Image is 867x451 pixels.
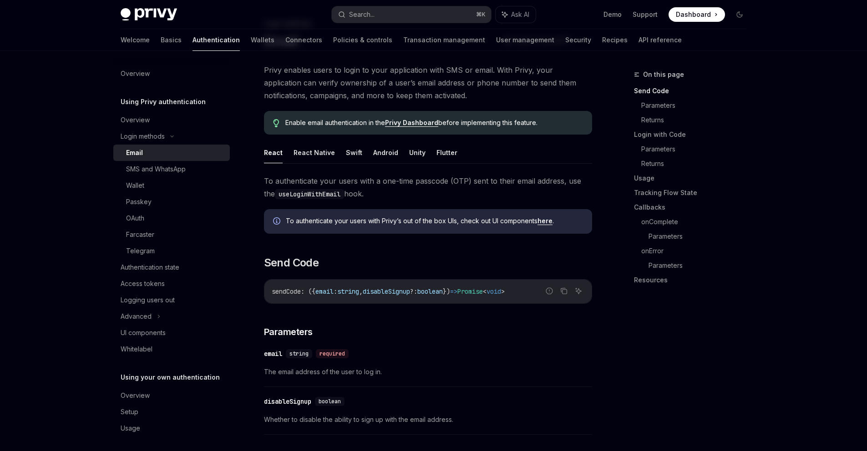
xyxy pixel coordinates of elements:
a: Usage [634,171,754,185]
span: => [450,287,457,296]
a: Basics [161,29,182,51]
div: Telegram [126,246,155,256]
div: UI components [121,327,166,338]
span: ?: [410,287,417,296]
button: Ask AI [573,285,584,297]
span: : ({ [301,287,315,296]
div: Login methods [121,131,165,142]
span: , [359,287,363,296]
a: Logging users out [113,292,230,308]
a: Email [113,145,230,161]
div: Overview [121,390,150,401]
a: OAuth [113,210,230,226]
div: Logging users out [121,295,175,306]
div: Overview [121,115,150,125]
button: Report incorrect code [543,285,555,297]
a: SMS and WhatsApp [113,161,230,177]
a: Returns [641,156,754,171]
span: Privy enables users to login to your application with SMS or email. With Privy, your application ... [264,64,592,102]
span: string [289,350,309,357]
svg: Tip [273,119,279,127]
div: Search... [349,9,375,20]
span: : [334,287,337,296]
span: To authenticate your users with Privy’s out of the box UIs, check out UI components . [286,216,583,225]
a: Parameters [649,258,754,273]
span: void [487,287,501,296]
span: Promise [457,287,483,296]
a: Overview [113,112,230,128]
span: Whether to disable the ability to sign up with the email address. [264,414,592,425]
a: onError [641,244,754,258]
a: Welcome [121,29,150,51]
span: sendCode [272,287,301,296]
div: Advanced [121,311,152,322]
span: < [483,287,487,296]
button: Flutter [436,142,457,163]
svg: Info [273,217,282,226]
span: Dashboard [676,10,711,19]
div: Usage [121,423,140,434]
a: UI components [113,325,230,341]
span: email [315,287,334,296]
div: Setup [121,406,138,417]
a: Security [565,29,591,51]
a: Transaction management [403,29,485,51]
a: API reference [639,29,682,51]
a: Overview [113,65,230,82]
span: ⌘ K [476,11,486,18]
a: Authentication [193,29,240,51]
div: SMS and WhatsApp [126,164,186,175]
div: disableSignup [264,397,311,406]
a: Connectors [285,29,322,51]
div: OAuth [126,213,144,224]
a: Parameters [641,98,754,113]
a: Returns [641,113,754,127]
a: Support [633,10,658,19]
button: Search...⌘K [332,6,491,23]
span: > [501,287,505,296]
a: Send Code [634,84,754,98]
a: Passkey [113,194,230,210]
a: Tracking Flow State [634,185,754,200]
a: Authentication state [113,259,230,276]
div: Farcaster [126,229,154,240]
span: Send Code [264,256,319,270]
a: Wallet [113,177,230,194]
button: Android [373,142,398,163]
a: User management [496,29,554,51]
div: Authentication state [121,262,179,273]
button: Unity [409,142,426,163]
a: onComplete [641,215,754,229]
a: here [537,217,553,225]
a: Telegram [113,243,230,259]
div: Passkey [126,196,152,207]
span: On this page [643,69,684,80]
span: boolean [319,398,341,405]
button: React [264,142,283,163]
span: To authenticate your users with a one-time passcode (OTP) sent to their email address, use the hook. [264,175,592,200]
span: }) [443,287,450,296]
h5: Using your own authentication [121,372,220,383]
a: Resources [634,273,754,287]
a: Overview [113,387,230,404]
a: Dashboard [669,7,725,22]
a: Demo [603,10,622,19]
span: Enable email authentication in the before implementing this feature. [285,118,583,127]
span: string [337,287,359,296]
div: Wallet [126,180,144,191]
span: Ask AI [511,10,529,19]
span: Parameters [264,326,313,338]
div: Access tokens [121,278,165,289]
a: Setup [113,404,230,420]
a: Usage [113,420,230,436]
span: boolean [417,287,443,296]
a: Parameters [649,229,754,244]
div: Email [126,147,143,158]
div: Whitelabel [121,344,152,355]
a: Access tokens [113,276,230,292]
button: React Native [294,142,335,163]
button: Toggle dark mode [732,7,747,22]
img: dark logo [121,8,177,21]
a: Parameters [641,142,754,156]
span: The email address of the user to log in. [264,366,592,377]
